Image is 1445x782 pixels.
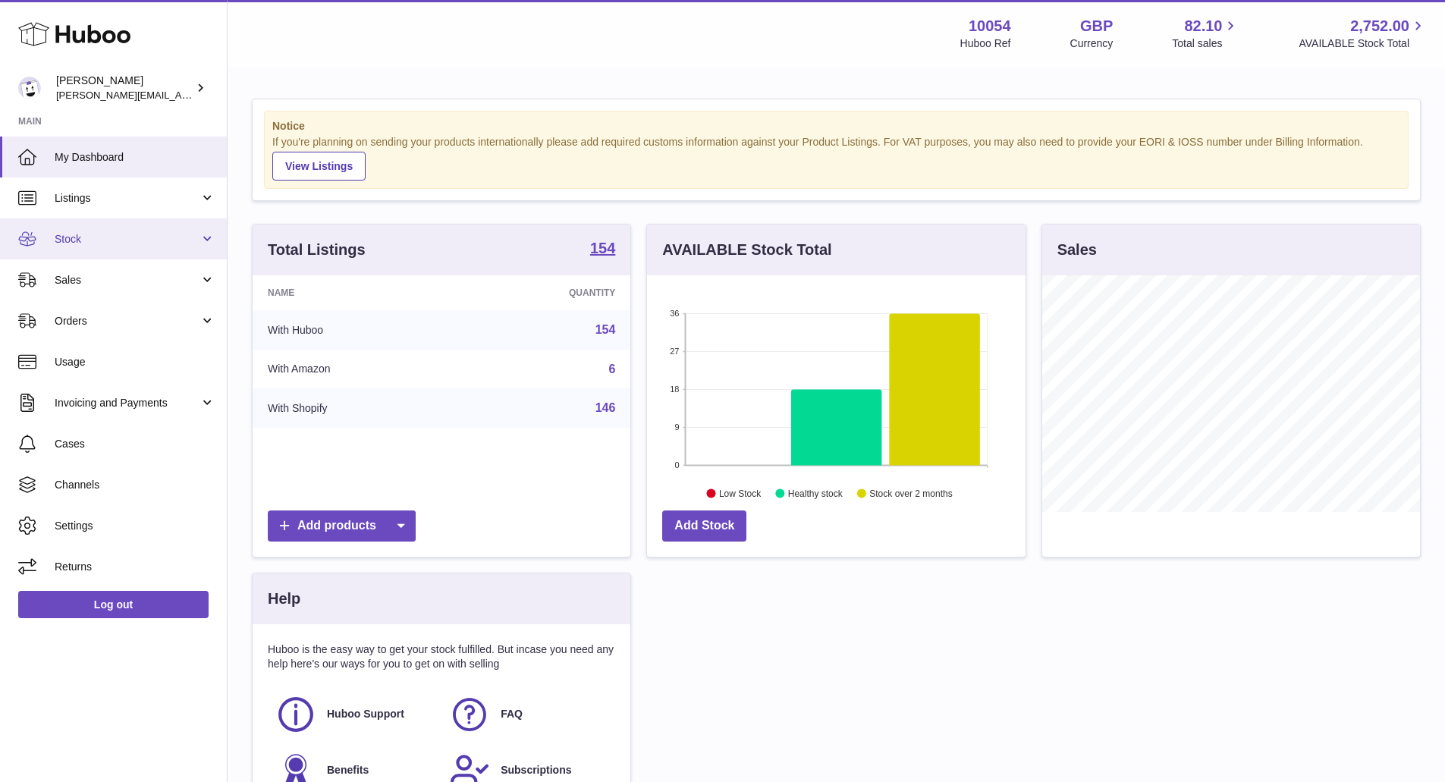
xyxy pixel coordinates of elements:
span: Returns [55,560,215,574]
span: Channels [55,478,215,492]
span: FAQ [501,707,523,721]
text: Low Stock [719,488,762,498]
span: Sales [55,273,199,287]
text: 18 [671,385,680,394]
img: luz@capsuline.com [18,77,41,99]
td: With Huboo [253,310,460,350]
a: 6 [608,363,615,375]
td: With Shopify [253,388,460,428]
a: Add products [268,510,416,542]
strong: 154 [590,240,615,256]
span: Subscriptions [501,763,571,777]
text: 27 [671,347,680,356]
span: Huboo Support [327,707,404,721]
th: Name [253,275,460,310]
span: Benefits [327,763,369,777]
h3: Total Listings [268,240,366,260]
text: 36 [671,309,680,318]
span: Invoicing and Payments [55,396,199,410]
a: 82.10 Total sales [1172,16,1239,51]
text: Stock over 2 months [870,488,953,498]
span: Stock [55,232,199,247]
div: If you're planning on sending your products internationally please add required customs informati... [272,135,1400,181]
h3: Help [268,589,300,609]
a: View Listings [272,152,366,181]
a: Huboo Support [275,694,434,735]
a: FAQ [449,694,608,735]
span: 2,752.00 [1350,16,1409,36]
span: 82.10 [1184,16,1222,36]
strong: GBP [1080,16,1113,36]
a: 2,752.00 AVAILABLE Stock Total [1299,16,1427,51]
span: [PERSON_NAME][EMAIL_ADDRESS][DOMAIN_NAME] [56,89,304,101]
p: Huboo is the easy way to get your stock fulfilled. But incase you need any help here's our ways f... [268,642,615,671]
a: Add Stock [662,510,746,542]
th: Quantity [460,275,631,310]
td: With Amazon [253,350,460,389]
span: AVAILABLE Stock Total [1299,36,1427,51]
span: My Dashboard [55,150,215,165]
a: 146 [595,401,616,414]
span: Settings [55,519,215,533]
span: Usage [55,355,215,369]
div: [PERSON_NAME] [56,74,193,102]
div: Huboo Ref [960,36,1011,51]
text: Healthy stock [788,488,843,498]
span: Total sales [1172,36,1239,51]
text: 9 [675,422,680,432]
a: 154 [590,240,615,259]
a: 154 [595,323,616,336]
span: Cases [55,437,215,451]
text: 0 [675,460,680,470]
span: Orders [55,314,199,328]
strong: Notice [272,119,1400,133]
h3: Sales [1057,240,1097,260]
span: Listings [55,191,199,206]
strong: 10054 [969,16,1011,36]
div: Currency [1070,36,1114,51]
h3: AVAILABLE Stock Total [662,240,831,260]
a: Log out [18,591,209,618]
